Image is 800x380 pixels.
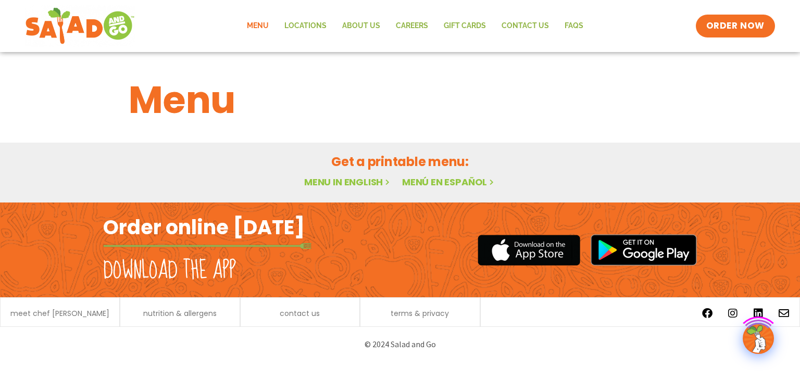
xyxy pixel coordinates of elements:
nav: Menu [239,14,591,38]
a: FAQs [557,14,591,38]
a: ORDER NOW [696,15,775,37]
a: nutrition & allergens [143,310,217,317]
a: Menú en español [402,175,496,188]
h2: Get a printable menu: [129,153,671,171]
p: © 2024 Salad and Go [108,337,692,351]
h1: Menu [129,72,671,128]
img: appstore [478,233,580,267]
a: About Us [334,14,388,38]
a: Contact Us [494,14,557,38]
a: terms & privacy [391,310,449,317]
h2: Download the app [103,256,236,285]
img: fork [103,243,311,249]
a: Menu [239,14,277,38]
img: new-SAG-logo-768×292 [25,5,135,47]
a: Menu in English [304,175,392,188]
a: GIFT CARDS [436,14,494,38]
span: ORDER NOW [706,20,765,32]
a: contact us [280,310,320,317]
img: google_play [591,234,697,265]
a: meet chef [PERSON_NAME] [10,310,109,317]
h2: Order online [DATE] [103,214,305,240]
a: Careers [388,14,436,38]
a: Locations [277,14,334,38]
